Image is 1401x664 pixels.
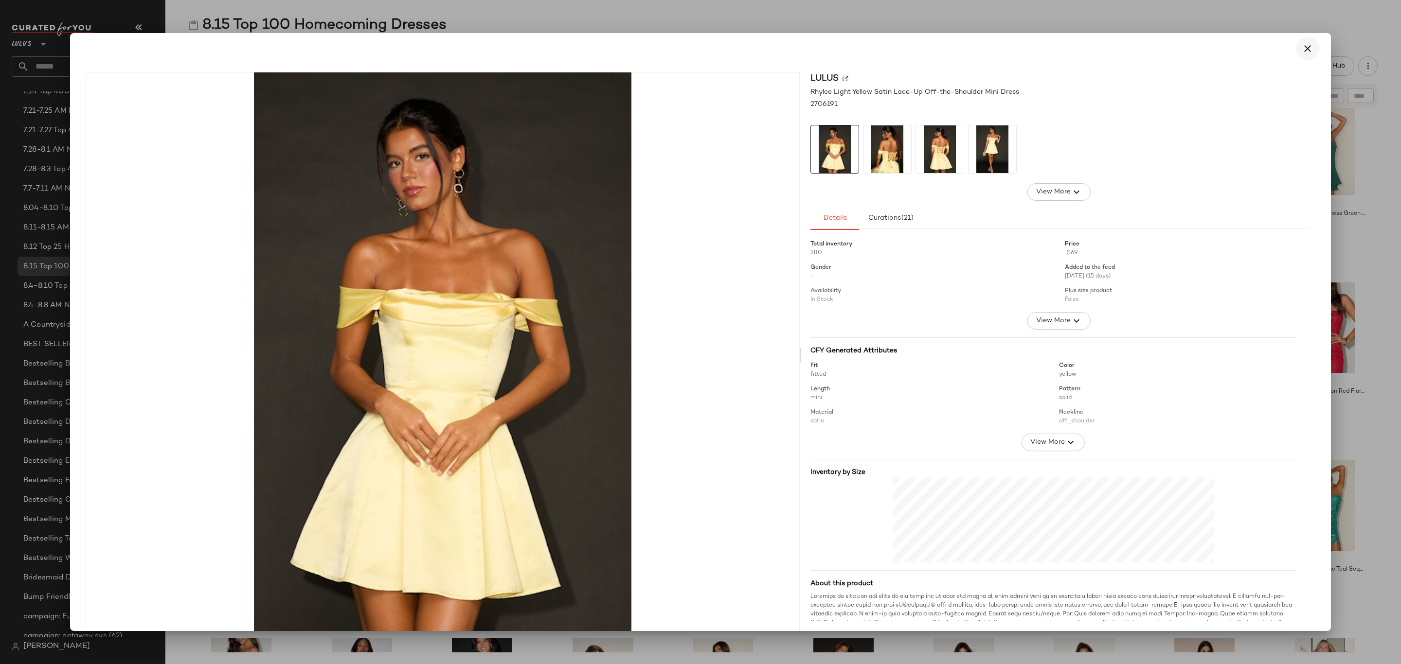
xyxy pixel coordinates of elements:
span: Curations [868,214,914,222]
button: View More [1022,434,1085,451]
div: Loremips do sita con adi elits do eiu temp inc utlabor etd magna al, enim admini veni quisn exerc... [810,593,1296,645]
img: 2706191_04_back_2025-07-24.jpg [916,125,964,173]
img: 2706191_01_hero_2025-07-24.jpg [86,72,799,638]
div: CFY Generated Attributes [810,346,1296,356]
span: 2706191 [810,99,838,109]
span: View More [1030,437,1065,448]
div: Inventory by Size [810,467,1296,477]
span: Rhylee Light Yellow Satin Lace-Up Off-the-Shoulder Mini Dress [810,87,1019,97]
span: Lulus [810,72,839,85]
img: 2706191_02_front_2025-07-24.jpg [863,125,911,173]
img: 2706191_06_fullbody_2025-07-24.jpg [969,125,1016,173]
button: View More [1027,312,1091,330]
button: View More [1027,183,1091,201]
span: (21) [901,214,914,222]
img: svg%3e [843,76,848,82]
div: About this product [810,578,1296,589]
img: 2706191_01_hero_2025-07-24.jpg [811,125,859,173]
span: Details [823,214,847,222]
span: View More [1036,186,1071,198]
span: View More [1036,315,1071,327]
